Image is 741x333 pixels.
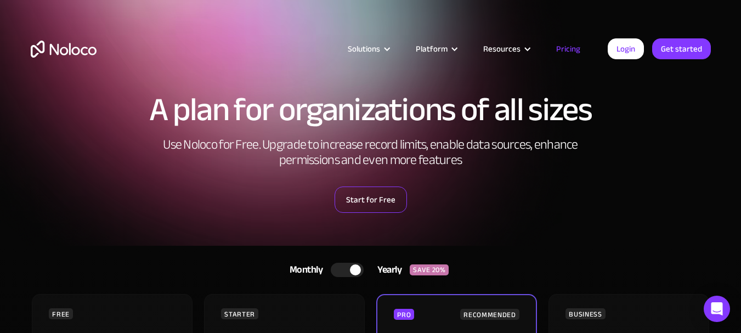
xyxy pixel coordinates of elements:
[704,296,730,322] div: Open Intercom Messenger
[416,42,448,56] div: Platform
[652,38,711,59] a: Get started
[276,262,331,278] div: Monthly
[394,309,414,320] div: PRO
[410,264,449,275] div: SAVE 20%
[335,187,407,213] a: Start for Free
[483,42,521,56] div: Resources
[565,308,605,319] div: BUSINESS
[348,42,380,56] div: Solutions
[364,262,410,278] div: Yearly
[470,42,542,56] div: Resources
[221,308,258,319] div: STARTER
[402,42,470,56] div: Platform
[31,41,97,58] a: home
[49,308,73,319] div: FREE
[31,93,711,126] h1: A plan for organizations of all sizes
[608,38,644,59] a: Login
[542,42,594,56] a: Pricing
[151,137,590,168] h2: Use Noloco for Free. Upgrade to increase record limits, enable data sources, enhance permissions ...
[460,309,519,320] div: RECOMMENDED
[334,42,402,56] div: Solutions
